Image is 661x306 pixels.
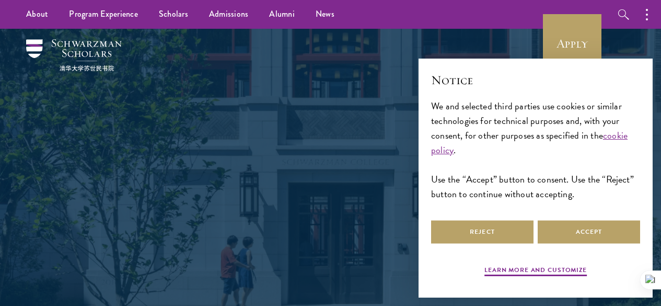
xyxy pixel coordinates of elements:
button: Accept [538,220,640,244]
a: cookie policy [431,128,628,157]
button: Learn more and customize [484,265,587,278]
h2: Notice [431,71,640,89]
a: Apply [543,14,601,73]
div: We and selected third parties use cookies or similar technologies for technical purposes and, wit... [431,99,640,202]
button: Reject [431,220,534,244]
img: Schwarzman Scholars [26,39,122,71]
